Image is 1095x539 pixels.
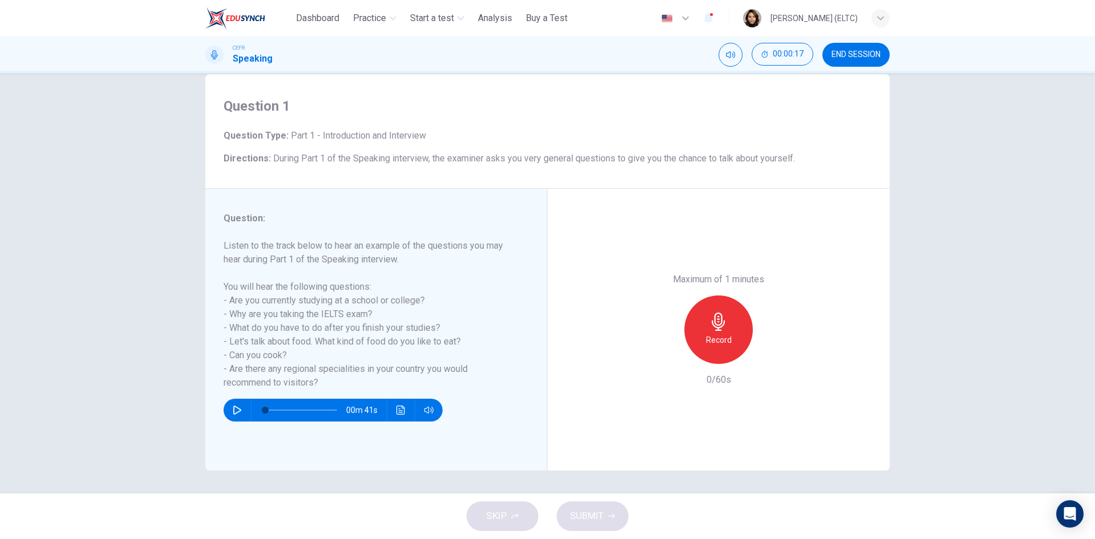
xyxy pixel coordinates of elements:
[707,373,731,387] h6: 0/60s
[521,8,572,29] button: Buy a Test
[773,50,804,59] span: 00:00:17
[296,11,339,25] span: Dashboard
[205,7,265,30] img: ELTC logo
[526,11,567,25] span: Buy a Test
[684,295,753,364] button: Record
[822,43,890,67] button: END SESSION
[273,153,795,164] span: During Part 1 of the Speaking interview, the examiner asks you very general questions to give you...
[205,7,291,30] a: ELTC logo
[1056,500,1084,528] div: Open Intercom Messenger
[289,130,426,141] span: Part 1 - Introduction and Interview
[224,152,871,165] h6: Directions :
[224,129,871,143] h6: Question Type :
[832,50,881,59] span: END SESSION
[743,9,761,27] img: Profile picture
[348,8,401,29] button: Practice
[224,212,515,225] h6: Question :
[673,273,764,286] h6: Maximum of 1 minutes
[770,11,858,25] div: [PERSON_NAME] (ELTC)
[706,333,732,347] h6: Record
[478,11,512,25] span: Analysis
[346,399,387,422] span: 00m 41s
[752,43,813,66] button: 00:00:17
[233,52,273,66] h1: Speaking
[291,8,344,29] button: Dashboard
[392,399,410,422] button: Click to see the audio transcription
[473,8,517,29] button: Analysis
[719,43,743,67] div: Mute
[405,8,469,29] button: Start a test
[410,11,454,25] span: Start a test
[233,44,245,52] span: CEFR
[660,14,674,23] img: en
[224,239,515,390] h6: Listen to the track below to hear an example of the questions you may hear during Part 1 of the S...
[224,97,871,115] h4: Question 1
[752,43,813,67] div: Hide
[353,11,386,25] span: Practice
